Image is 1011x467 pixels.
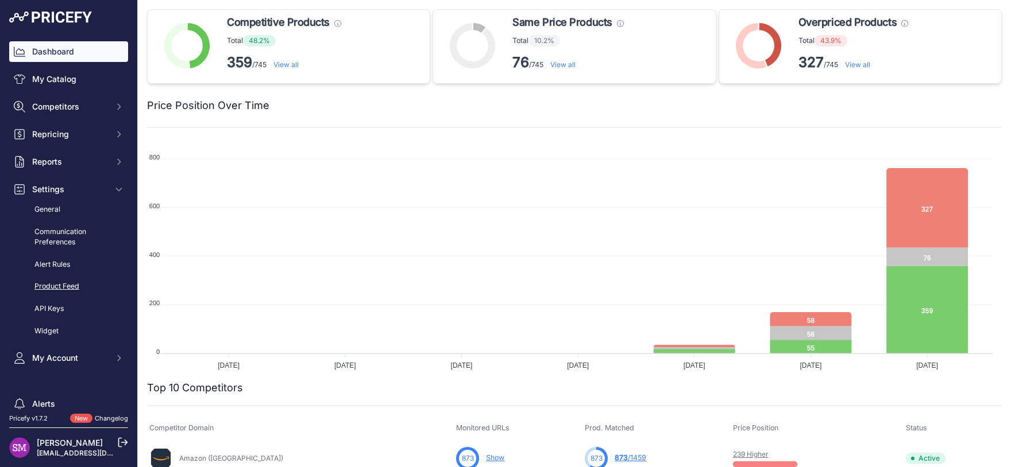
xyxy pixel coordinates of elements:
[9,41,128,62] a: Dashboard
[512,35,623,46] p: Total
[798,53,908,72] p: /745
[462,453,474,464] span: 873
[512,14,612,30] span: Same Price Products
[149,423,214,432] span: Competitor Domain
[9,69,128,89] a: My Catalog
[9,222,128,252] a: Communication Preferences
[512,54,529,71] strong: 76
[149,154,160,161] tspan: 800
[227,54,252,71] strong: 359
[9,348,128,368] button: My Account
[32,101,107,112] span: Competitors
[70,414,92,423] span: New
[9,200,128,220] a: General
[9,124,128,145] button: Repricing
[733,450,769,458] a: 239 Higher
[32,184,107,195] span: Settings
[9,179,128,200] button: Settings
[684,361,705,369] tspan: [DATE]
[218,361,240,369] tspan: [DATE]
[486,453,504,462] a: Show
[9,41,128,458] nav: Sidebar
[906,453,946,464] span: Active
[147,98,269,114] h2: Price Position Over Time
[906,423,927,432] span: Status
[95,414,128,422] a: Changelog
[9,277,128,297] a: Product Feed
[149,299,160,306] tspan: 200
[227,53,341,72] p: /745
[798,14,897,30] span: Overpriced Products
[9,394,128,414] a: Alerts
[9,151,128,172] button: Reports
[9,321,128,341] a: Widget
[615,453,646,462] a: 873/1459
[798,35,908,46] p: Total
[845,60,870,69] a: View all
[32,129,107,140] span: Repricing
[815,35,847,46] span: 43.9%
[798,54,824,71] strong: 327
[585,423,634,432] span: Prod. Matched
[273,60,299,69] a: View all
[37,449,157,457] a: [EMAIL_ADDRESS][DOMAIN_NAME]
[227,14,330,30] span: Competitive Products
[32,352,107,364] span: My Account
[243,35,276,46] span: 48.2%
[456,423,510,432] span: Monitored URLs
[512,53,623,72] p: /745
[567,361,589,369] tspan: [DATE]
[9,299,128,319] a: API Keys
[916,361,938,369] tspan: [DATE]
[9,414,48,423] div: Pricefy v1.7.2
[615,453,628,462] span: 873
[156,348,160,355] tspan: 0
[451,361,473,369] tspan: [DATE]
[528,35,560,46] span: 10.2%
[334,361,356,369] tspan: [DATE]
[550,60,576,69] a: View all
[147,380,243,396] h2: Top 10 Competitors
[9,255,128,275] a: Alert Rules
[37,438,103,447] a: [PERSON_NAME]
[9,11,92,23] img: Pricefy Logo
[227,35,341,46] p: Total
[800,361,822,369] tspan: [DATE]
[32,156,107,168] span: Reports
[149,251,160,258] tspan: 400
[9,96,128,117] button: Competitors
[733,423,778,432] span: Price Position
[591,453,603,464] span: 873
[149,203,160,209] tspan: 600
[179,454,283,462] a: Amazon ([GEOGRAPHIC_DATA])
